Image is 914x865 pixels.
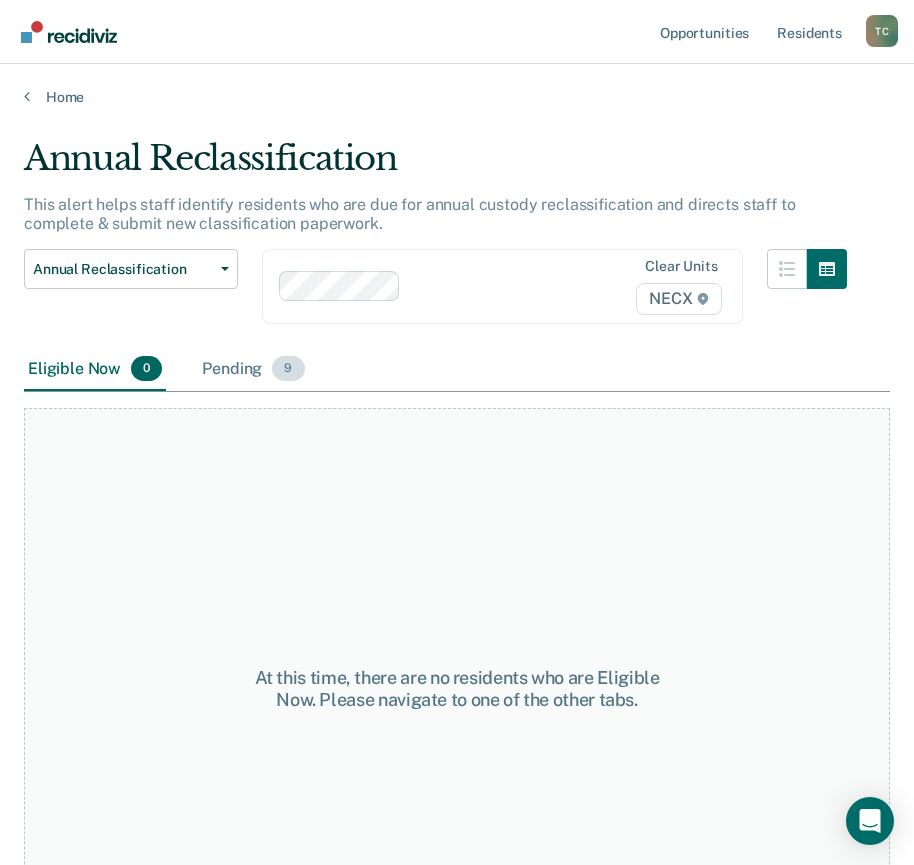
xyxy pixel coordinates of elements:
p: This alert helps staff identify residents who are due for annual custody reclassification and dir... [24,195,795,233]
div: Annual Reclassification [24,138,847,195]
button: Annual Reclassification [24,249,238,289]
div: At this time, there are no residents who are Eligible Now. Please navigate to one of the other tabs. [241,667,673,710]
div: T C [866,15,898,47]
span: NECX [636,283,721,315]
img: Recidiviz [21,21,117,43]
div: Eligible Now0 [24,348,166,392]
div: Pending9 [198,348,308,392]
div: Clear units [645,258,718,275]
span: 9 [272,356,304,382]
button: Profile dropdown button [866,15,898,47]
span: Annual Reclassification [33,261,213,278]
a: Home [24,88,890,106]
div: Open Intercom Messenger [846,797,894,845]
span: 0 [131,356,162,382]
